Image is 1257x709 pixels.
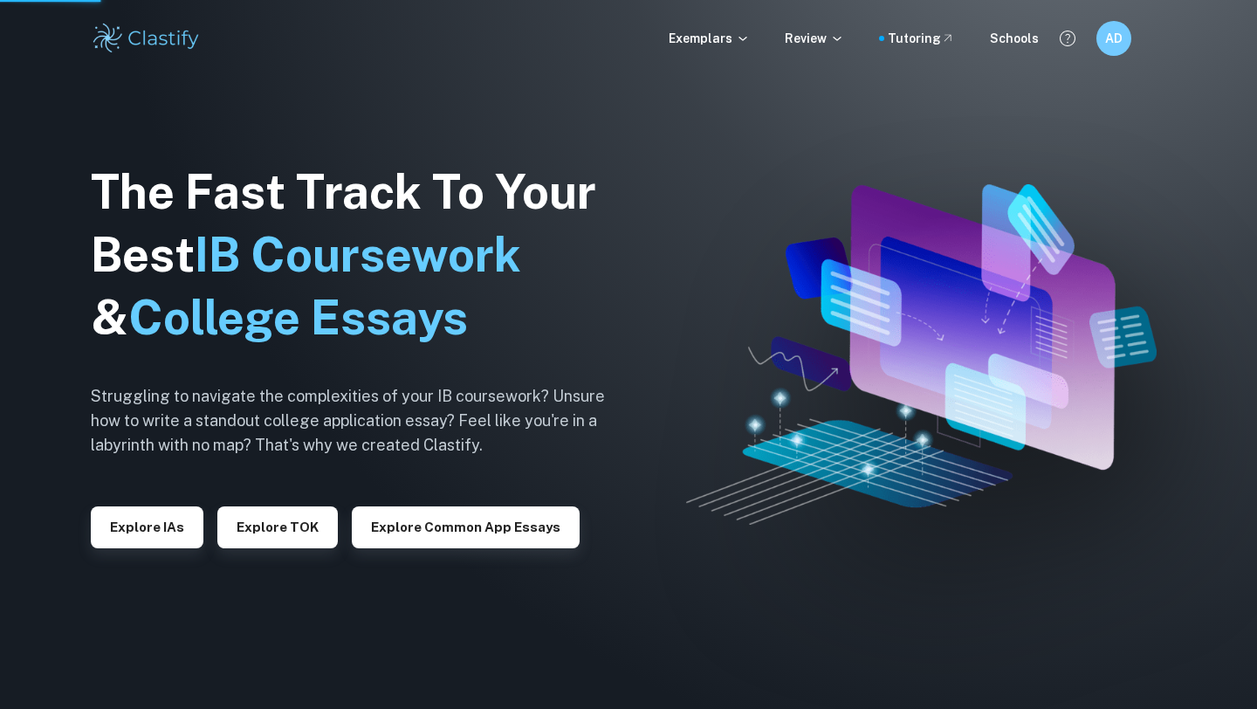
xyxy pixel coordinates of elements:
h6: Struggling to navigate the complexities of your IB coursework? Unsure how to write a standout col... [91,384,632,458]
button: AD [1096,21,1131,56]
h6: AD [1104,29,1124,48]
button: Help and Feedback [1053,24,1082,53]
h1: The Fast Track To Your Best & [91,161,632,349]
span: College Essays [128,290,468,345]
span: IB Coursework [195,227,521,282]
a: Explore TOK [217,518,338,534]
a: Schools [990,29,1039,48]
a: Explore Common App essays [352,518,580,534]
button: Explore Common App essays [352,506,580,548]
button: Explore IAs [91,506,203,548]
a: Explore IAs [91,518,203,534]
p: Exemplars [669,29,750,48]
button: Explore TOK [217,506,338,548]
p: Review [785,29,844,48]
a: Tutoring [888,29,955,48]
img: Clastify logo [91,21,202,56]
img: Clastify hero [686,184,1157,525]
